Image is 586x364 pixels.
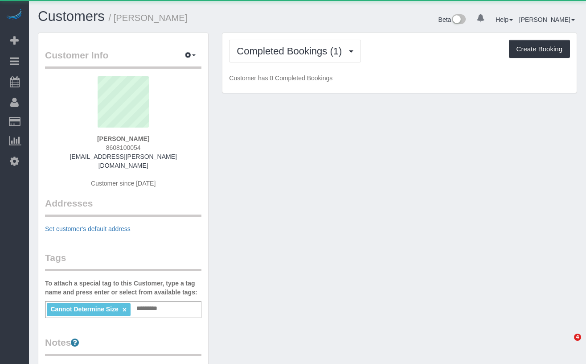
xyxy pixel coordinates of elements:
legend: Notes [45,336,201,356]
span: Completed Bookings (1) [237,45,346,57]
img: New interface [451,14,466,26]
p: Customer has 0 Completed Bookings [229,74,570,83]
a: Set customer's default address [45,225,131,232]
span: 8608100054 [106,144,141,151]
iframe: Intercom live chat [556,334,577,355]
span: 4 [574,334,581,341]
a: [PERSON_NAME] [519,16,575,23]
strong: [PERSON_NAME] [97,135,149,142]
span: Cannot Determine Size [50,306,118,313]
a: Customers [38,8,105,24]
a: Beta [438,16,466,23]
label: To attach a special tag to this Customer, type a tag name and press enter or select from availabl... [45,279,201,297]
legend: Customer Info [45,49,201,69]
button: Create Booking [509,40,570,58]
img: Automaid Logo [5,9,23,21]
legend: Tags [45,251,201,271]
a: Help [496,16,513,23]
a: × [123,306,127,314]
small: / [PERSON_NAME] [109,13,188,23]
a: [EMAIL_ADDRESS][PERSON_NAME][DOMAIN_NAME] [70,153,176,169]
button: Completed Bookings (1) [229,40,361,62]
span: Customer since [DATE] [91,180,156,187]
